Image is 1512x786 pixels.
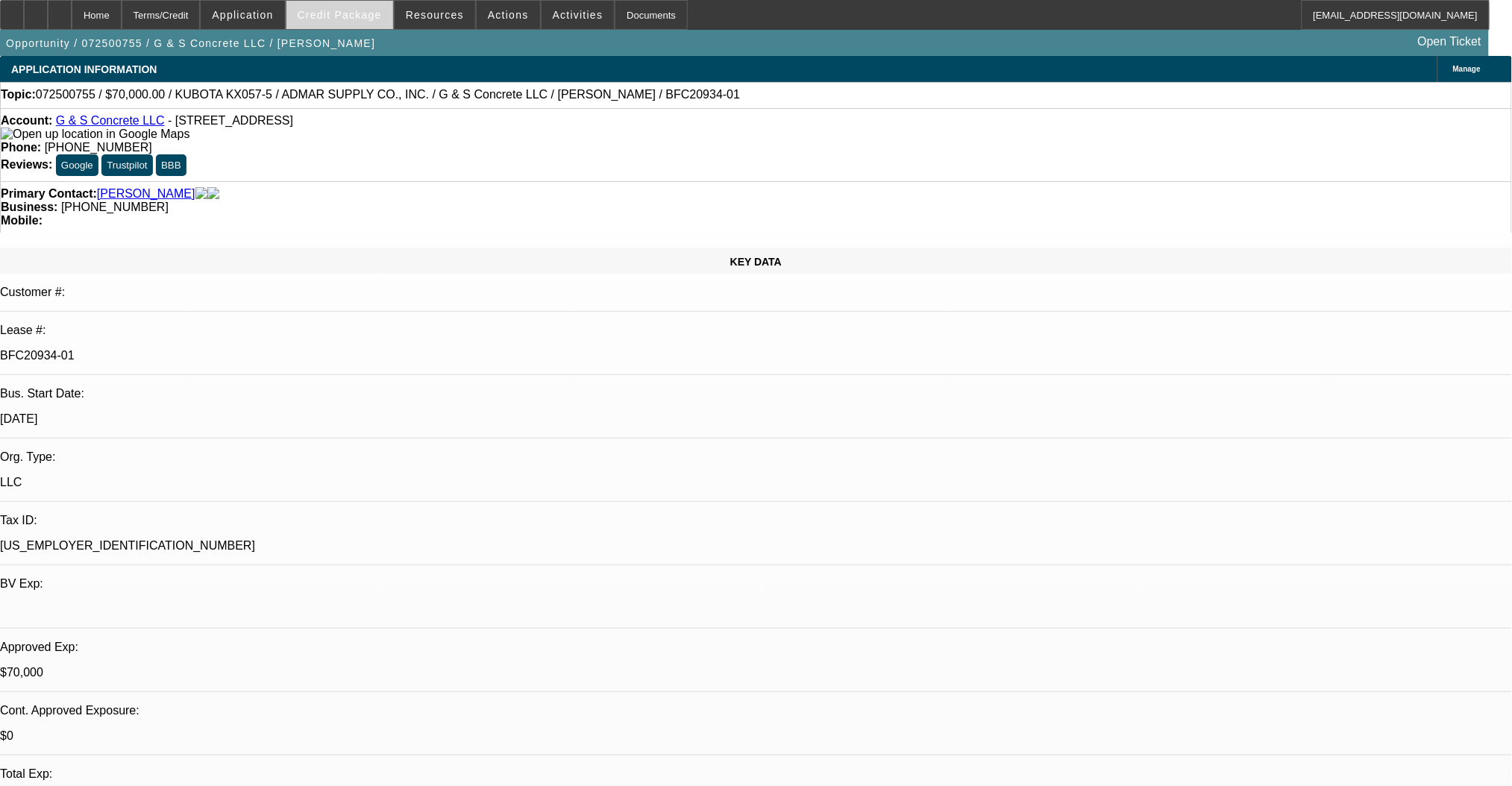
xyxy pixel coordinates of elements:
a: View Google Maps [1,128,189,140]
button: Activities [542,1,615,29]
button: Trustpilot [101,154,152,176]
button: Credit Package [286,1,393,29]
span: Activities [553,9,603,21]
span: Opportunity / 072500755 / G & S Concrete LLC / [PERSON_NAME] [6,37,375,49]
strong: Phone: [1,141,41,154]
span: Application [212,9,273,21]
span: KEY DATA [730,256,782,268]
img: linkedin-icon.png [207,187,219,201]
strong: Business: [1,201,57,213]
button: Application [201,1,284,29]
span: [PHONE_NUMBER] [45,141,152,154]
img: Open up location in Google Maps [1,128,189,141]
img: facebook-icon.png [195,187,207,201]
strong: Topic: [1,88,36,101]
button: BBB [156,154,186,176]
span: Resources [406,9,464,21]
span: APPLICATION INFORMATION [11,63,157,75]
span: [PHONE_NUMBER] [61,201,169,213]
a: Open Ticket [1412,29,1487,54]
strong: Mobile: [1,214,43,227]
strong: Primary Contact: [1,187,97,201]
button: Resources [395,1,475,29]
span: Manage [1453,65,1481,73]
button: Google [56,154,98,176]
span: Credit Package [298,9,382,21]
a: G & S Concrete LLC [56,114,165,127]
button: Actions [477,1,540,29]
span: - [STREET_ADDRESS] [168,114,293,127]
span: 072500755 / $70,000.00 / KUBOTA KX057-5 / ADMAR SUPPLY CO., INC. / G & S Concrete LLC / [PERSON_N... [36,88,740,101]
a: [PERSON_NAME] [97,187,195,201]
span: Actions [488,9,529,21]
strong: Account: [1,114,52,127]
strong: Reviews: [1,158,52,171]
